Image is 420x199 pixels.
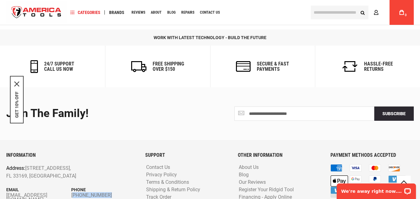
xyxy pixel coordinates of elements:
iframe: LiveChat chat widget [333,179,420,199]
a: store logo [6,1,67,24]
p: Phone [71,186,136,193]
p: [STREET_ADDRESS], FL 33169, [GEOGRAPHIC_DATA] [6,164,110,180]
a: Categories [68,8,103,17]
svg: close icon [14,81,19,86]
button: GET 10% OFF [14,91,19,118]
h6: Hassle-Free Returns [364,61,393,72]
span: Reviews [132,11,145,14]
p: Email [6,186,71,193]
button: Subscribe [374,106,414,121]
a: Repairs [178,8,197,17]
a: [PHONE_NUMBER] [71,193,136,197]
span: Address: [6,165,25,171]
a: Blog [164,8,178,17]
h6: OTHER INFORMATION [238,152,321,158]
h6: PAYMENT METHODS ACCEPTED [330,152,414,158]
h6: Free Shipping Over $150 [153,61,184,72]
a: Brands [106,8,127,17]
button: Search [357,7,368,18]
a: Contact Us [145,165,172,170]
a: Register Your Ridgid Tool [237,187,295,193]
a: Blog [237,172,250,178]
button: Close [14,81,19,86]
span: 0 [405,13,407,17]
h6: SUPPORT [145,152,228,158]
img: America Tools [6,1,67,24]
span: Contact Us [200,11,220,14]
span: Repairs [181,11,194,14]
a: About Us [237,165,260,170]
h6: INFORMATION [6,152,136,158]
h6: secure & fast payments [257,61,289,72]
span: About [151,11,162,14]
a: Terms & Conditions [145,179,191,185]
a: Privacy Policy [145,172,178,178]
span: Brands [109,10,124,15]
a: Reviews [129,8,148,17]
a: Shipping & Return Policy [145,187,202,193]
h6: 24/7 support call us now [44,61,74,72]
span: Subscribe [382,111,406,116]
div: Join the Family! [6,107,205,120]
a: Contact Us [197,8,223,17]
span: Blog [167,11,176,14]
a: Our Reviews [237,179,267,185]
span: Categories [71,10,100,15]
a: About [148,8,164,17]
